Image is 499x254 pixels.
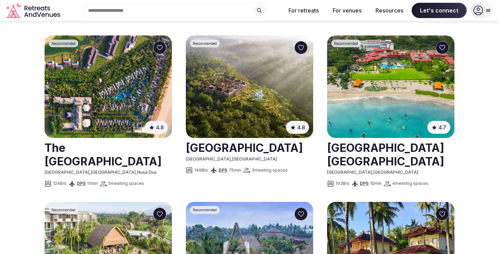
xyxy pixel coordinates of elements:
[45,139,172,170] h2: The [GEOGRAPHIC_DATA]
[186,35,313,138] img: Padma Resort Ubud
[327,3,367,18] button: For venues
[6,3,62,18] a: Visit the homepage
[331,40,361,47] div: Recommended
[52,41,76,46] span: Recommended
[327,35,454,138] img: Holiday Inn Resort Baruna Bali
[108,181,144,187] span: 5 meeting spaces
[327,139,454,170] a: View venue
[427,121,450,134] button: 4.7
[335,181,349,187] span: 193 Brs
[190,40,220,47] div: Recommended
[186,139,313,156] a: View venue
[53,181,66,187] span: 124 Brs
[89,170,91,175] span: ,
[297,124,305,131] span: 4.8
[45,170,89,175] span: [GEOGRAPHIC_DATA]
[252,167,288,173] span: 3 meeting spaces
[370,3,409,18] button: Resources
[286,121,309,134] button: 4.8
[45,35,172,138] a: See The St. Regis Bali Resort
[219,167,227,173] a: DPS
[49,206,78,214] div: Recommended
[6,3,62,18] svg: Retreats and Venues company logo
[360,181,369,186] a: DPS
[186,35,313,138] a: See Padma Resort Ubud
[49,40,78,47] div: Recommended
[136,170,137,175] span: ,
[373,170,418,175] span: [GEOGRAPHIC_DATA]
[145,121,168,134] button: 4.8
[372,170,373,175] span: ,
[412,3,467,18] span: Let's connect
[327,170,372,175] span: [GEOGRAPHIC_DATA]
[186,139,313,156] h2: [GEOGRAPHIC_DATA]
[193,207,217,212] span: Recommended
[327,35,454,138] a: See Holiday Inn Resort Baruna Bali
[194,167,208,173] span: 149 Brs
[231,156,232,162] span: ,
[283,3,324,18] button: For retreats
[52,207,76,212] span: Recommended
[137,170,157,175] span: Nusa Dua
[370,181,382,187] span: 10 min
[392,181,428,187] span: 4 meeting spaces
[87,181,98,187] span: 11 min
[77,181,86,186] a: DPS
[193,41,217,46] span: Recommended
[45,35,172,138] img: The St. Regis Bali Resort
[156,124,164,131] span: 4.8
[334,41,358,46] span: Recommended
[229,167,241,173] span: 75 min
[438,124,446,131] span: 4.7
[91,170,136,175] span: [GEOGRAPHIC_DATA]
[190,206,220,214] div: Recommended
[186,156,231,162] span: [GEOGRAPHIC_DATA]
[232,156,277,162] span: [GEOGRAPHIC_DATA]
[327,139,454,170] h2: [GEOGRAPHIC_DATA] [GEOGRAPHIC_DATA]
[45,139,172,170] a: View venue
